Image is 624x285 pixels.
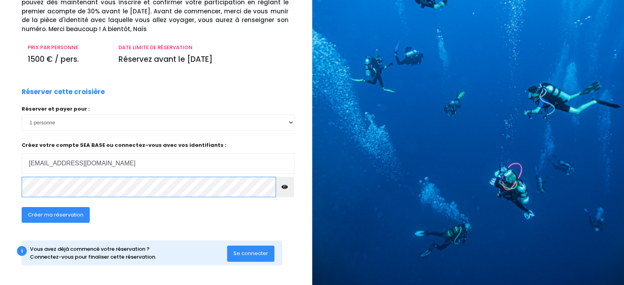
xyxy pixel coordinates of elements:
button: Se connecter [227,246,274,261]
p: 1500 € / pers. [28,54,107,65]
a: Se connecter [227,250,274,257]
span: Créer ma réservation [28,211,83,218]
p: Réserver cette croisière [22,87,105,97]
button: Créer ma réservation [22,207,90,223]
input: Adresse email [22,153,294,174]
p: PRIX PAR PERSONNE [28,44,107,52]
p: Réserver et payer pour : [22,105,294,113]
p: Créez votre compte SEA BASE ou connectez-vous avec vos identifiants : [22,141,294,174]
p: Réservez avant le [DATE] [119,54,289,65]
span: Se connecter [233,250,268,257]
div: Vous avez déjà commencé votre réservation ? Connectez-vous pour finaliser cette réservation. [30,245,227,261]
div: i [17,246,27,256]
p: DATE LIMITE DE RÉSERVATION [119,44,289,52]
